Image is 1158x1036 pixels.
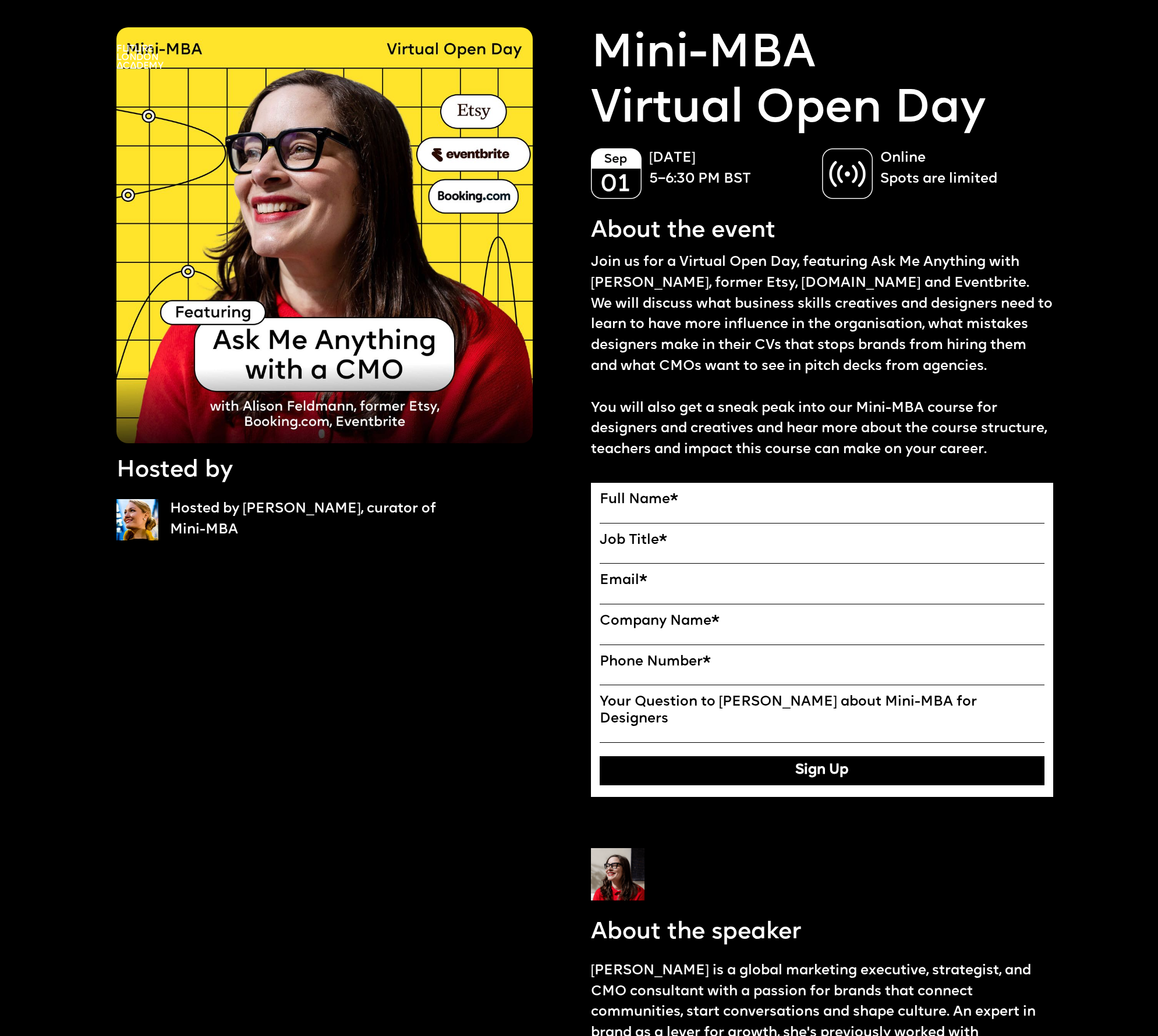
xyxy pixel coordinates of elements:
p: About the event [591,215,775,248]
label: Phone Number [600,654,1045,671]
button: Sign Up [600,756,1045,785]
p: Online Spots are limited [880,148,1042,190]
label: Job Title [600,532,1045,549]
label: Email [600,572,1045,589]
p: About the speaker [591,917,801,949]
a: Mini-MBAVirtual Open Day [591,27,986,138]
p: Hosted by [PERSON_NAME], curator of Mini-MBA [170,499,456,541]
p: Hosted by [116,455,233,487]
label: Full Name [600,492,1045,508]
img: A logo saying in 3 lines: Future London Academy [116,45,164,69]
p: Join us for a Virtual Open Day, featuring Ask Me Anything with [PERSON_NAME], former Etsy, [DOMAI... [591,252,1054,461]
label: Your Question to [PERSON_NAME] about Mini-MBA for Designers [600,694,1045,727]
label: Company Name [600,613,1045,630]
p: [DATE] 5–6:30 PM BST [649,148,810,190]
